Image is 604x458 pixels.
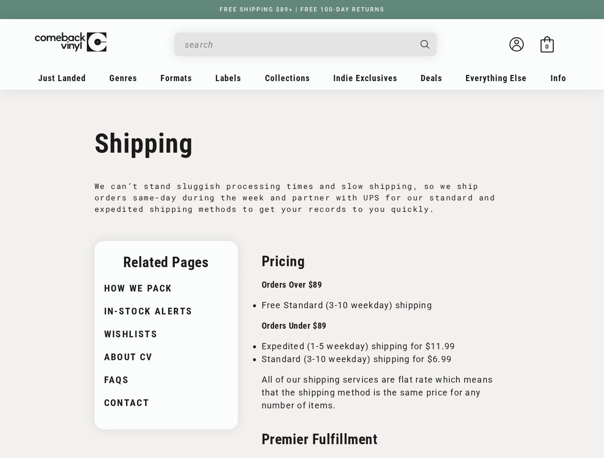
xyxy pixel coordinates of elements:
[95,253,510,270] h2: Pricing
[551,73,566,83] span: Info
[466,73,527,83] span: Everything Else
[104,326,226,340] a: Wishlists
[95,180,510,215] div: We can’t stand sluggish processing times and slow shipping, so we ship orders same-day during the...
[104,303,226,317] a: In-Stock Alerts
[104,281,226,294] a: How We Pack
[38,73,86,83] span: Just Landed
[215,73,241,83] span: Labels
[95,279,510,290] h3: Orders Over $89
[123,254,209,271] span: Related Pages
[545,43,549,50] span: 0
[210,6,394,13] a: FREE SHIPPING $89+ | FREE 100-DAY RETURNS
[104,395,226,408] a: Contact
[160,73,192,83] span: Formats
[185,35,411,54] input: search
[95,320,510,331] h3: Orders Under $89
[114,353,510,365] li: Standard (3-10 weekday) shipping for $6.99
[104,372,226,385] a: FAQs
[421,73,442,83] span: Deals
[95,241,238,283] button: Related Pages
[174,32,437,56] div: Search
[412,32,438,56] button: Search
[104,349,226,363] a: About CV
[114,340,510,353] li: Expedited (1-5 weekday) shipping for $11.99
[95,128,510,159] h1: Shipping
[114,299,510,312] li: Free Standard (3-10 weekday) shipping
[109,73,137,83] span: Genres
[333,73,397,83] span: Indie Exclusives
[95,431,510,448] h2: Premier Fulfillment
[265,73,310,83] span: Collections
[95,373,510,412] p: All of our shipping services are flat rate which means that the shipping method is the same price...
